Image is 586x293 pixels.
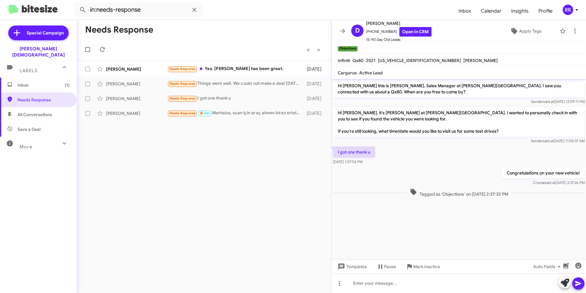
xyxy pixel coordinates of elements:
p: Hi [PERSON_NAME], it's [PERSON_NAME] at [PERSON_NAME][GEOGRAPHIC_DATA]. I wanted to personally ch... [333,107,585,137]
span: Inbox [17,82,70,88]
span: Auto Fields [533,261,563,272]
div: [PERSON_NAME] [106,96,167,102]
span: Infiniti [338,58,350,63]
span: 2021 [366,58,375,63]
span: 15-90 Day Old Leads [366,37,432,43]
a: Inbox [454,2,476,20]
nav: Page navigation example [303,43,324,56]
span: Needs Response [169,67,196,71]
span: [US_VEHICLE_IDENTIFICATION_NUMBER] [378,58,461,63]
span: said at [543,139,554,143]
div: [PERSON_NAME] [106,66,167,72]
div: [DATE] [304,66,326,72]
p: Hi [PERSON_NAME] this is [PERSON_NAME], Sales Manager at [PERSON_NAME][GEOGRAPHIC_DATA]. I saw yo... [333,80,585,97]
span: (1) [65,82,70,88]
span: [PERSON_NAME] [366,20,432,27]
h1: Needs Response [85,25,153,35]
span: Cargurus [338,70,357,76]
span: More [20,144,32,150]
span: Active Lead [359,70,383,76]
div: [DATE] [304,110,326,116]
span: Needs Response [17,97,70,103]
span: said at [545,180,555,185]
button: Templates [332,261,372,272]
span: [PERSON_NAME] [463,58,498,63]
p: Congratulations on your new vehicle! [502,167,585,178]
div: [PERSON_NAME] [106,110,167,116]
span: Needs Response [169,82,196,86]
div: [DATE] [304,81,326,87]
button: Mark Inactive [401,261,445,272]
span: 🔥 Hot [200,111,210,115]
div: Merhaba, suan için araç alımını biraz erteledik, almaya karar verdiğimizde mutlaka sizinle görüşm... [167,110,304,117]
button: RR [557,5,579,15]
input: Search [74,2,203,17]
div: [PERSON_NAME] [106,81,167,87]
button: Pause [372,261,401,272]
div: Yes. [PERSON_NAME] has been great. [167,65,304,72]
p: I got one thank u [333,146,375,158]
span: Special Campaign [27,30,64,36]
span: Crystal [DATE] 2:37:26 PM [533,180,585,185]
a: Special Campaign [8,25,69,40]
button: Apply Tags [494,25,557,37]
button: Previous [303,43,314,56]
span: Qx80 [352,58,363,63]
button: Auto Fields [528,261,568,272]
span: Sender [DATE] 11:55:37 AM [531,139,585,143]
span: Needs Response [169,96,196,100]
span: » [317,46,320,53]
button: Next [313,43,324,56]
span: D [355,26,360,36]
span: Tagged as 'Objections' on [DATE] 2:37:32 PM [407,188,511,197]
a: Calendar [476,2,506,20]
span: Save a Deal [17,126,40,132]
span: All Conversations [17,111,52,118]
span: Apply Tags [519,25,542,37]
a: Profile [534,2,557,20]
span: Mark Inactive [413,261,440,272]
span: said at [543,99,554,104]
span: Pause [384,261,396,272]
span: Sender [DATE] 12:09:11 PM [531,99,585,104]
div: RR [563,5,573,15]
div: I got one thank u [167,95,304,102]
span: [DATE] 1:27:06 PM [333,159,363,164]
div: Things went well. We could not make a deal [DATE]. But I am still open to talk and hopefully we c... [167,80,304,87]
small: Objections [338,46,358,52]
span: Needs Response [169,111,196,115]
span: Labels [20,68,37,73]
a: Insights [506,2,534,20]
a: Open in CRM [399,27,432,37]
span: « [306,46,310,53]
span: Templates [337,261,367,272]
div: [DATE] [304,96,326,102]
span: [PHONE_NUMBER] [366,27,432,37]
